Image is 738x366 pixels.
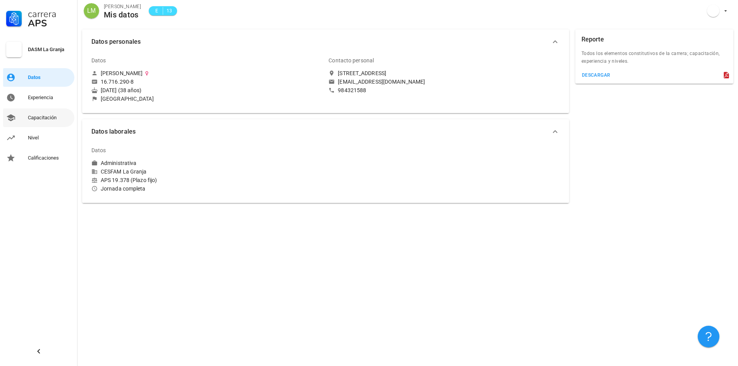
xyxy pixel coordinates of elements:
[166,7,172,15] span: 13
[581,72,611,78] div: descargar
[91,36,550,47] span: Datos personales
[707,5,719,17] div: avatar
[104,10,141,19] div: Mis datos
[329,87,559,94] a: 984321588
[28,74,71,81] div: Datos
[329,78,559,85] a: [EMAIL_ADDRESS][DOMAIN_NAME]
[101,78,134,85] div: 16.716.290-8
[3,149,74,167] a: Calificaciones
[28,115,71,121] div: Capacitación
[329,51,374,70] div: Contacto personal
[91,177,322,184] div: APS 19.378 (Plazo fijo)
[91,87,322,94] div: [DATE] (38 años)
[91,185,322,192] div: Jornada completa
[581,29,604,50] div: Reporte
[28,95,71,101] div: Experiencia
[101,70,143,77] div: [PERSON_NAME]
[3,129,74,147] a: Nivel
[101,160,136,167] div: Administrativa
[338,70,386,77] div: [STREET_ADDRESS]
[82,119,569,144] button: Datos laborales
[101,95,154,102] div: [GEOGRAPHIC_DATA]
[91,168,322,175] div: CESFAM La Granja
[153,7,160,15] span: E
[28,46,71,53] div: DASM La Granja
[578,70,614,81] button: descargar
[28,135,71,141] div: Nivel
[28,155,71,161] div: Calificaciones
[82,29,569,54] button: Datos personales
[87,3,96,19] span: LM
[338,78,425,85] div: [EMAIL_ADDRESS][DOMAIN_NAME]
[84,3,99,19] div: avatar
[575,50,733,70] div: Todos los elementos constitutivos de la carrera; capacitación, experiencia y niveles.
[3,88,74,107] a: Experiencia
[104,3,141,10] div: [PERSON_NAME]
[338,87,366,94] div: 984321588
[91,141,106,160] div: Datos
[28,9,71,19] div: Carrera
[3,108,74,127] a: Capacitación
[28,19,71,28] div: APS
[329,70,559,77] a: [STREET_ADDRESS]
[91,126,550,137] span: Datos laborales
[3,68,74,87] a: Datos
[91,51,106,70] div: Datos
